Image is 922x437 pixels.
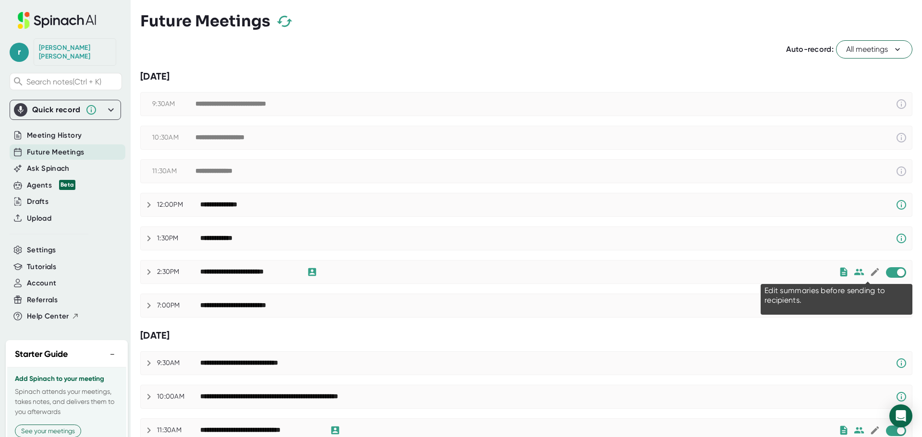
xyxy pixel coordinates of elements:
[786,45,834,54] span: Auto-record:
[889,404,912,427] div: Open Intercom Messenger
[140,12,270,30] h3: Future Meetings
[27,261,56,272] button: Tutorials
[157,301,200,310] div: 7:00PM
[27,130,82,141] button: Meeting History
[157,201,200,209] div: 12:00PM
[10,43,29,62] span: r
[27,180,75,191] button: Agents Beta
[764,286,909,305] div: Edit summaries before sending to recipients.
[15,375,119,383] h3: Add Spinach to your meeting
[140,330,912,342] div: [DATE]
[27,163,70,174] button: Ask Spinach
[896,357,907,369] svg: Spinach requires a video conference link.
[39,44,111,60] div: Ryan Smith
[140,71,912,83] div: [DATE]
[27,295,58,306] button: Referrals
[14,100,117,119] div: Quick record
[15,348,68,361] h2: Starter Guide
[157,392,200,401] div: 10:00AM
[26,77,101,86] span: Search notes (Ctrl + K)
[896,98,907,110] svg: This event has already passed
[59,180,75,190] div: Beta
[27,180,75,191] div: Agents
[846,44,902,55] span: All meetings
[157,234,200,243] div: 1:30PM
[27,147,84,158] button: Future Meetings
[27,311,69,322] span: Help Center
[896,199,907,211] svg: Spinach requires a video conference link.
[27,196,49,207] button: Drafts
[152,167,195,176] div: 11:30AM
[896,391,907,402] svg: Spinach requires a video conference link.
[32,105,81,115] div: Quick record
[27,213,51,224] button: Upload
[27,245,56,256] button: Settings
[27,311,79,322] button: Help Center
[106,347,119,361] button: −
[152,100,195,108] div: 9:30AM
[157,268,200,276] div: 2:30PM
[896,132,907,143] svg: This event has already passed
[152,133,195,142] div: 10:30AM
[836,40,912,59] button: All meetings
[15,387,119,417] p: Spinach attends your meetings, takes notes, and delivers them to you afterwards
[157,359,200,367] div: 9:30AM
[157,426,200,435] div: 11:30AM
[896,233,907,244] svg: Spinach requires a video conference link.
[27,278,56,289] button: Account
[896,165,907,177] svg: This event has already passed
